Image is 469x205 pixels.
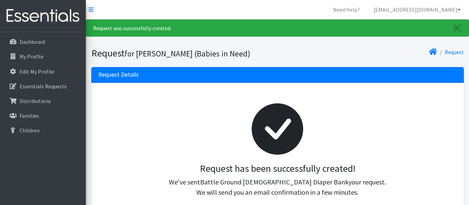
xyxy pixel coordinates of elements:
a: Children [3,124,83,137]
a: [EMAIL_ADDRESS][DOMAIN_NAME] [368,3,466,16]
a: Need Help? [328,3,365,16]
p: Children [20,127,39,134]
img: HumanEssentials [3,4,83,27]
a: Distributions [3,94,83,108]
span: Battle Ground [DEMOGRAPHIC_DATA] Diaper Bank [200,178,348,186]
p: Families [20,112,39,119]
a: Close [447,20,469,36]
a: Edit My Profile [3,65,83,78]
p: Essentials Requests [20,83,67,90]
a: My Profile [3,50,83,63]
h1: Request [91,47,275,59]
a: Request [445,49,464,55]
a: Dashboard [3,35,83,49]
a: Families [3,109,83,123]
h3: Request Details [98,71,139,78]
p: We've sent your request. We will send you an email confirmation in a few minutes. [104,177,451,197]
p: My Profile [20,53,44,60]
p: Edit My Profile [20,68,54,75]
a: Essentials Requests [3,79,83,93]
p: Distributions [20,98,51,104]
h3: Request has been successfully created! [104,163,451,175]
div: Request was successfully created. [86,20,469,37]
small: for [PERSON_NAME] (Babies in Need) [125,49,250,59]
p: Dashboard [20,38,45,45]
